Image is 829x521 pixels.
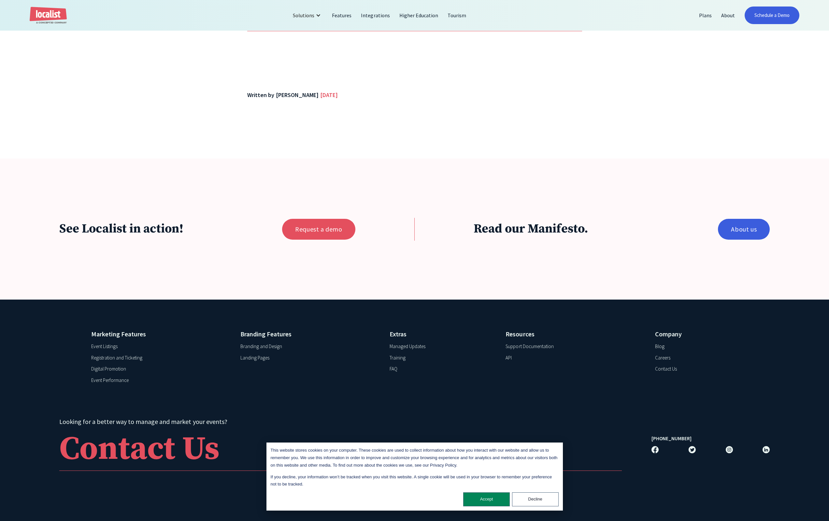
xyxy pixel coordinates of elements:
[651,435,692,443] a: [PHONE_NUMBER]
[506,343,553,350] a: Support Documentation
[59,433,220,466] div: Contact Us
[240,354,269,362] a: Landing Pages
[718,219,770,240] a: About us
[390,343,425,350] a: Managed Updates
[655,343,665,350] a: Blog
[694,7,717,23] a: Plans
[59,486,770,491] div: © 2024 Localist. All Rights Reserved.
[745,7,799,24] a: Schedule a Demo
[474,221,688,237] h3: Read our Manifesto.
[266,443,563,511] div: Cookie banner
[717,7,740,23] a: About
[271,473,559,488] p: If you decline, your information won’t be tracked when you visit this website. A single cookie wi...
[91,377,129,384] a: Event Performance
[240,343,282,350] a: Branding and Design
[512,492,559,506] button: Decline
[655,329,738,339] h4: Company
[655,365,677,373] a: Contact Us
[59,430,622,471] a: Contact Us
[443,7,471,23] a: Tourism
[282,219,355,240] a: Request a demo
[293,11,314,19] div: Solutions
[320,91,338,99] div: [DATE]
[655,354,670,362] a: Careers
[30,7,67,24] a: home
[288,7,327,23] div: Solutions
[240,329,373,339] h4: Branding Features
[276,91,319,99] div: [PERSON_NAME]
[91,354,142,362] a: Registration and Ticketing
[463,492,510,506] button: Accept
[271,447,559,469] p: This website stores cookies on your computer. These cookies are used to collect information about...
[247,91,274,99] div: Written by
[59,417,622,427] h4: Looking for a better way to manage and market your events?
[59,221,253,237] h3: See Localist in action!
[390,329,489,339] h4: Extras
[91,343,118,350] a: Event Listings
[390,365,397,373] a: FAQ
[506,354,512,362] a: API
[327,7,356,23] a: Features
[395,7,443,23] a: Higher Education
[390,354,406,362] a: Training
[356,7,394,23] a: Integrations
[91,329,224,339] h4: Marketing Features
[506,329,638,339] h4: Resources
[91,365,126,373] a: Digital Promotion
